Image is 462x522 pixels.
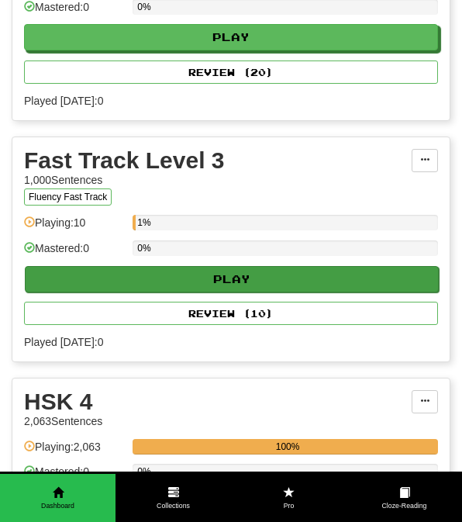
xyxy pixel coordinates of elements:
[24,464,125,489] div: Mastered: 0
[137,439,438,455] div: 100%
[24,302,438,325] button: Review (10)
[24,24,438,50] button: Play
[24,390,412,413] div: HSK 4
[115,501,231,511] span: Collections
[24,413,412,429] div: 2,063 Sentences
[24,60,438,84] button: Review (20)
[24,439,125,465] div: Playing: 2,063
[25,266,439,292] button: Play
[24,240,125,266] div: Mastered: 0
[24,172,412,188] div: 1,000 Sentences
[24,93,438,109] span: Played [DATE]: 0
[346,501,462,511] span: Cloze-Reading
[24,149,412,172] div: Fast Track Level 3
[24,188,112,206] button: Fluency Fast Track
[24,215,125,240] div: Playing: 10
[24,334,438,350] span: Played [DATE]: 0
[231,501,346,511] span: Pro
